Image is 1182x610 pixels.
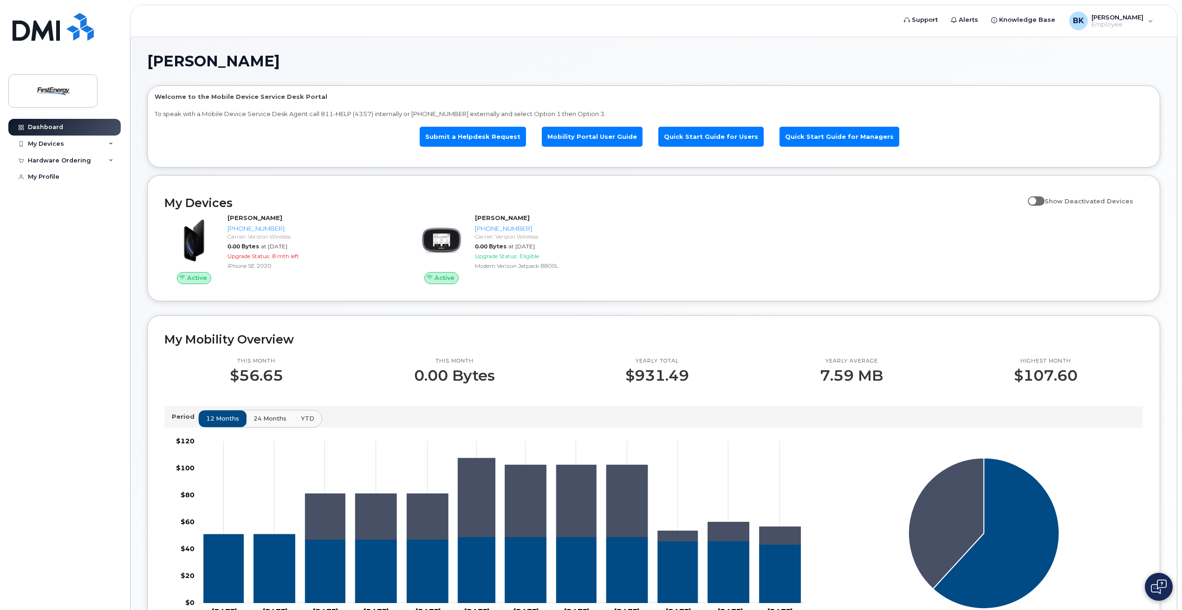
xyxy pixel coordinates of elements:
tspan: $20 [181,572,195,580]
div: iPhone SE 2020 [227,262,397,270]
p: Highest month [1014,357,1078,365]
a: Quick Start Guide for Managers [779,127,899,147]
div: [PHONE_NUMBER] [475,224,644,233]
p: Welcome to the Mobile Device Service Desk Portal [155,92,1153,101]
span: Eligible [520,253,539,260]
p: Period [172,412,198,421]
tspan: $120 [176,437,195,446]
p: 0.00 Bytes [414,367,495,384]
div: [PHONE_NUMBER] [227,224,397,233]
span: 8 mth left [272,253,299,260]
p: $107.60 [1014,367,1078,384]
span: at [DATE] [508,243,535,250]
strong: [PERSON_NAME] [227,214,282,221]
span: YTD [301,414,314,423]
h2: My Mobility Overview [164,332,1143,346]
input: Show Deactivated Devices [1028,192,1035,200]
p: This month [230,357,283,365]
p: $56.65 [230,367,283,384]
span: Upgrade Status: [475,253,518,260]
p: Yearly total [625,357,689,365]
strong: [PERSON_NAME] [475,214,530,221]
div: Carrier: Verizon Wireless [475,233,644,240]
span: Show Deactivated Devices [1045,197,1133,205]
span: 0.00 Bytes [227,243,259,250]
span: [PERSON_NAME] [147,54,280,68]
tspan: $80 [181,491,195,500]
p: To speak with a Mobile Device Service Desk Agent call 811-HELP (4357) internally or [PHONE_NUMBER... [155,110,1153,118]
g: Series [909,458,1059,609]
p: $931.49 [625,367,689,384]
div: Modem Verizon Jetpack 8800L [475,262,644,270]
p: This month [414,357,495,365]
div: Carrier: Verizon Wireless [227,233,397,240]
span: Active [187,273,207,282]
tspan: $0 [185,599,195,607]
span: Upgrade Status: [227,253,270,260]
tspan: $60 [181,518,195,526]
g: 412-310-6138 [204,534,801,603]
p: 7.59 MB [820,367,883,384]
img: Open chat [1151,579,1167,594]
span: 24 months [253,414,286,423]
a: Submit a Helpdesk Request [420,127,526,147]
h2: My Devices [164,196,1023,210]
span: at [DATE] [261,243,287,250]
tspan: $40 [181,545,195,553]
span: Active [435,273,455,282]
p: Yearly average [820,357,883,365]
a: Quick Start Guide for Users [658,127,764,147]
g: 724-434-3683 [305,458,801,545]
img: image20231002-3703462-2fle3a.jpeg [172,218,216,263]
a: Active[PERSON_NAME][PHONE_NUMBER]Carrier: Verizon Wireless0.00 Bytesat [DATE]Upgrade Status:8 mth... [164,214,401,284]
img: image20231002-3703462-zs44o9.jpeg [419,218,464,263]
a: Mobility Portal User Guide [542,127,643,147]
span: 0.00 Bytes [475,243,507,250]
tspan: $100 [176,464,195,473]
a: Active[PERSON_NAME][PHONE_NUMBER]Carrier: Verizon Wireless0.00 Bytesat [DATE]Upgrade Status:Eligi... [412,214,648,284]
